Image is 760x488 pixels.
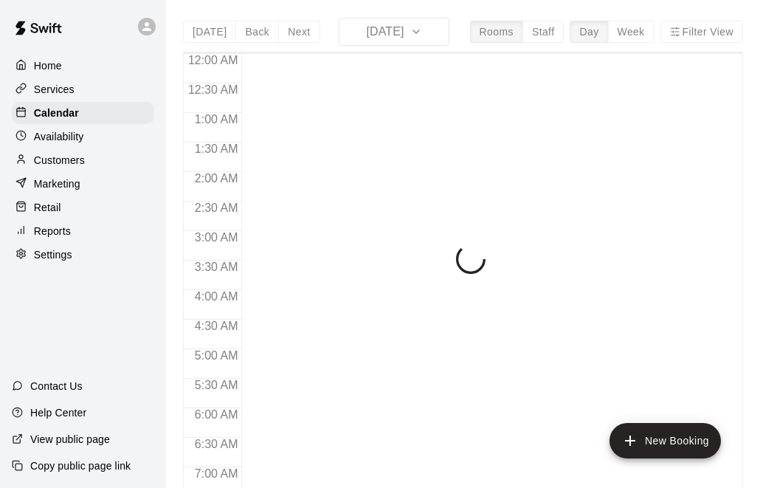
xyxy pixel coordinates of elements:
p: Help Center [30,405,86,420]
p: Retail [34,200,61,215]
span: 6:30 AM [191,438,242,450]
p: Marketing [34,176,80,191]
p: Contact Us [30,379,83,394]
p: Settings [34,247,72,262]
p: Services [34,82,75,97]
span: 5:00 AM [191,349,242,362]
a: Retail [12,196,154,219]
span: 3:00 AM [191,231,242,244]
p: Copy public page link [30,458,131,473]
button: add [609,423,721,458]
span: 4:00 AM [191,290,242,303]
p: Calendar [34,106,79,120]
span: 7:00 AM [191,467,242,480]
span: 1:00 AM [191,113,242,126]
a: Marketing [12,173,154,195]
span: 6:00 AM [191,408,242,421]
span: 5:30 AM [191,379,242,391]
a: Calendar [12,102,154,124]
span: 2:30 AM [191,202,242,214]
span: 2:00 AM [191,172,242,185]
a: Availability [12,126,154,148]
span: 3:30 AM [191,261,242,273]
p: View public page [30,432,110,447]
a: Home [12,55,154,77]
span: 12:00 AM [184,54,242,66]
span: 1:30 AM [191,142,242,155]
span: 4:30 AM [191,320,242,332]
a: Services [12,78,154,100]
a: Reports [12,220,154,242]
a: Customers [12,149,154,171]
a: Settings [12,244,154,266]
p: Customers [34,153,85,168]
p: Reports [34,224,71,238]
span: 12:30 AM [184,83,242,96]
p: Home [34,58,62,73]
p: Availability [34,129,84,144]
